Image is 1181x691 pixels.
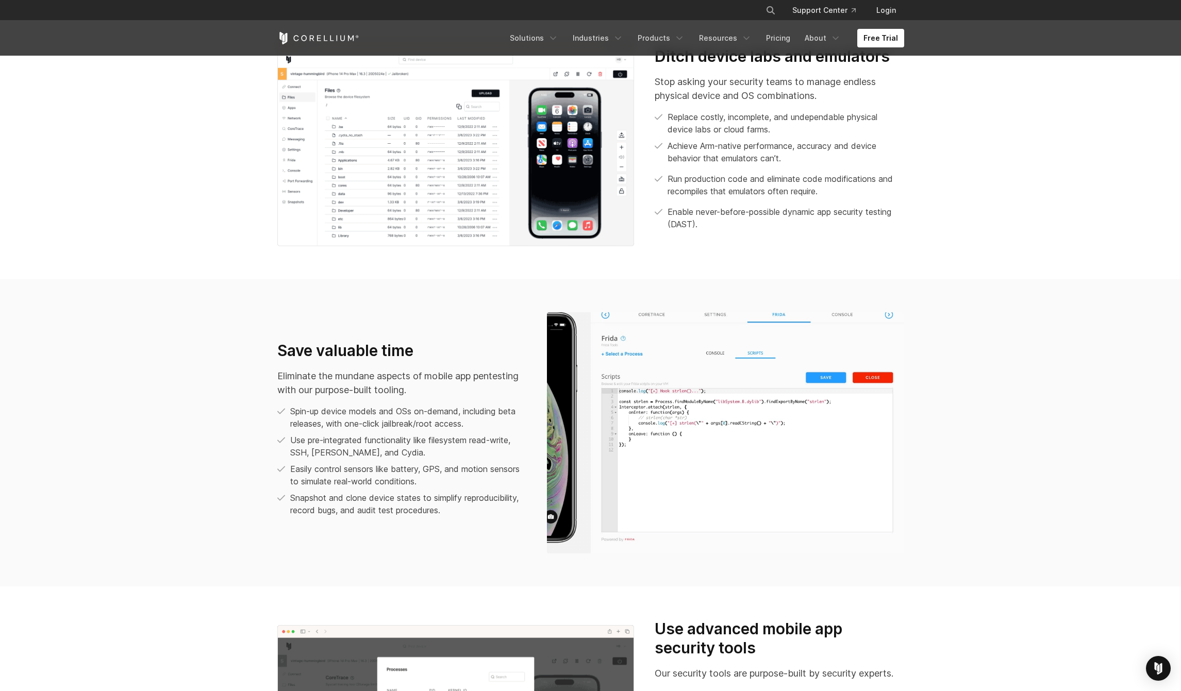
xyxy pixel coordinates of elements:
[753,1,904,20] div: Navigation Menu
[857,29,904,47] a: Free Trial
[668,111,904,136] p: Replace costly, incomplete, and undependable physical device labs or cloud farms.
[290,492,526,516] p: Snapshot and clone device states to simplify reproducibility, record bugs, and audit test procedu...
[668,206,904,230] p: Enable never-before-possible dynamic app security testing (DAST).
[290,434,526,459] p: Use pre-integrated functionality like filesystem read-write, SSH, [PERSON_NAME], and Cydia.
[290,463,526,487] p: Easily control sensors like battery, GPS, and motion sensors to simulate real-world conditions.
[655,619,904,658] h3: Use advanced mobile app security tools
[504,29,564,47] a: Solutions
[567,29,629,47] a: Industries
[504,29,904,47] div: Navigation Menu
[290,405,526,430] p: Spin-up device models and OSs on-demand, including beta releases, with one-click jailbreak/root a...
[655,666,904,680] p: Our security tools are purpose-built by security experts.
[655,47,904,66] h3: Ditch device labs and emulators
[277,39,635,246] img: Dynamic app security testing (DSAT); iOS pentest
[631,29,691,47] a: Products
[277,32,359,44] a: Corellium Home
[277,341,526,361] h3: Save valuable time
[799,29,847,47] a: About
[784,1,864,20] a: Support Center
[761,1,780,20] button: Search
[655,75,904,103] p: Stop asking your security teams to manage endless physical device and OS combinations.
[277,369,526,397] p: Eliminate the mundane aspects of mobile app pentesting with our purpose-built tooling.
[868,1,904,20] a: Login
[668,140,904,164] p: Achieve Arm-native performance, accuracy and device behavior that emulators can’t.
[1146,656,1171,681] div: Open Intercom Messenger
[760,29,796,47] a: Pricing
[693,29,758,47] a: Resources
[547,312,904,553] img: Screenshot of Corellium's Frida in scripts.
[668,173,904,197] p: Run production code and eliminate code modifications and recompiles that emulators often require.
